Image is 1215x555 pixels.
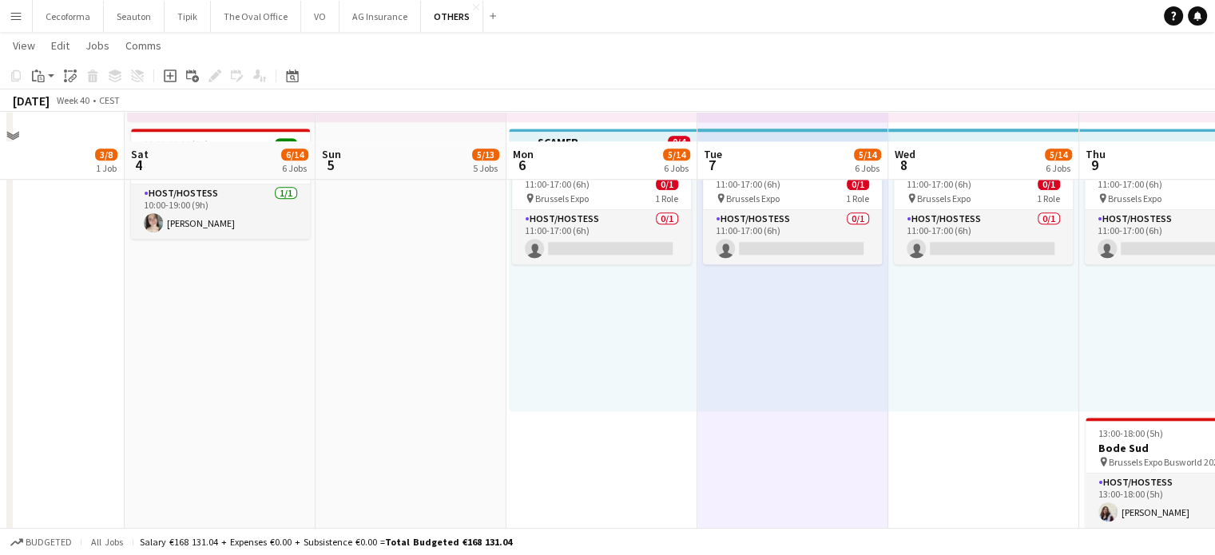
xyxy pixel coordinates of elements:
button: Tipik [165,1,211,32]
div: 6 Jobs [1046,162,1071,174]
span: 5/14 [854,149,881,161]
span: 8 [892,156,915,174]
app-card-role: Host/Hostess1/110:00-19:00 (9h)[PERSON_NAME] [131,184,310,239]
app-job-card: 11:00-17:00 (6h)0/1 Brussels Expo1 RoleHost/Hostess0/111:00-17:00 (6h) [512,172,691,264]
button: OTHERS [421,1,483,32]
span: Edit [51,38,69,53]
span: 6/14 [281,149,308,161]
span: 7 [701,156,722,174]
span: 11:00-17:00 (6h) [716,178,780,190]
a: Comms [119,35,168,56]
div: [DATE] [13,93,50,109]
span: Week 40 [53,94,93,106]
span: Thu [1086,147,1106,161]
span: 5 [320,156,341,174]
app-card-role: Host/Hostess0/111:00-17:00 (6h) [512,210,691,264]
app-job-card: 10:00-19:00 (9h)1/1Bode Sud Brussels Expo Busworld 20251 RoleHost/Hostess1/110:00-19:00 (9h)[PERS... [131,129,310,239]
span: 0/1 [847,178,869,190]
div: 6 Jobs [664,162,689,174]
span: 11:00-17:00 (6h) [907,178,971,190]
span: 5/13 [472,149,499,161]
button: Seauton [104,1,165,32]
span: View [13,38,35,53]
span: 0/1 [656,178,678,190]
span: Tue [704,147,722,161]
app-card-role: Host/Hostess0/111:00-17:00 (6h) [894,210,1073,264]
div: 5 Jobs [473,162,498,174]
a: Edit [45,35,76,56]
app-job-card: 11:00-17:00 (6h)0/1 Brussels Expo1 RoleHost/Hostess0/111:00-17:00 (6h) [894,172,1073,264]
span: Brussels Expo [726,192,780,204]
button: The Oval Office [211,1,301,32]
span: 0/4 [668,136,690,148]
span: 6 [510,156,534,174]
h3: SCAMER [538,135,606,149]
span: Comms [125,38,161,53]
span: Total Budgeted €168 131.04 [385,536,512,548]
span: Mon [513,147,534,161]
span: Wed [895,147,915,161]
span: Budgeted [26,537,72,548]
span: 1 Role [1037,192,1060,204]
app-job-card: 11:00-17:00 (6h)0/1 Brussels Expo1 RoleHost/Hostess0/111:00-17:00 (6h) [703,172,882,264]
button: Budgeted [8,533,74,551]
span: All jobs [88,536,126,548]
div: 1 Job [96,162,117,174]
span: Brussels Expo [535,192,589,204]
a: Jobs [79,35,116,56]
span: 11:00-17:00 (6h) [525,178,590,190]
span: 1/1 [275,138,297,150]
button: AG Insurance [339,1,421,32]
div: Salary €168 131.04 + Expenses €0.00 + Subsistence €0.00 = [140,536,512,548]
span: Jobs [85,38,109,53]
span: Brussels Expo [917,192,971,204]
div: 6 Jobs [282,162,308,174]
div: 6 Jobs [855,162,880,174]
span: 5/14 [1045,149,1072,161]
span: 1 Role [655,192,678,204]
app-card-role: Host/Hostess0/111:00-17:00 (6h) [703,210,882,264]
div: CEST [99,94,120,106]
span: 1 Role [846,192,869,204]
span: 3/8 [95,149,117,161]
button: Cecoforma [33,1,104,32]
a: View [6,35,42,56]
button: VO [301,1,339,32]
span: 9 [1083,156,1106,174]
span: Sat [131,147,149,161]
span: Sun [322,147,341,161]
span: 4 [129,156,149,174]
span: 10:00-19:00 (9h) [144,138,208,150]
span: 0/1 [1038,178,1060,190]
span: 11:00-17:00 (6h) [1098,178,1162,190]
span: 13:00-18:00 (5h) [1098,427,1163,439]
span: 5/14 [663,149,690,161]
span: Brussels Expo [1108,192,1161,204]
